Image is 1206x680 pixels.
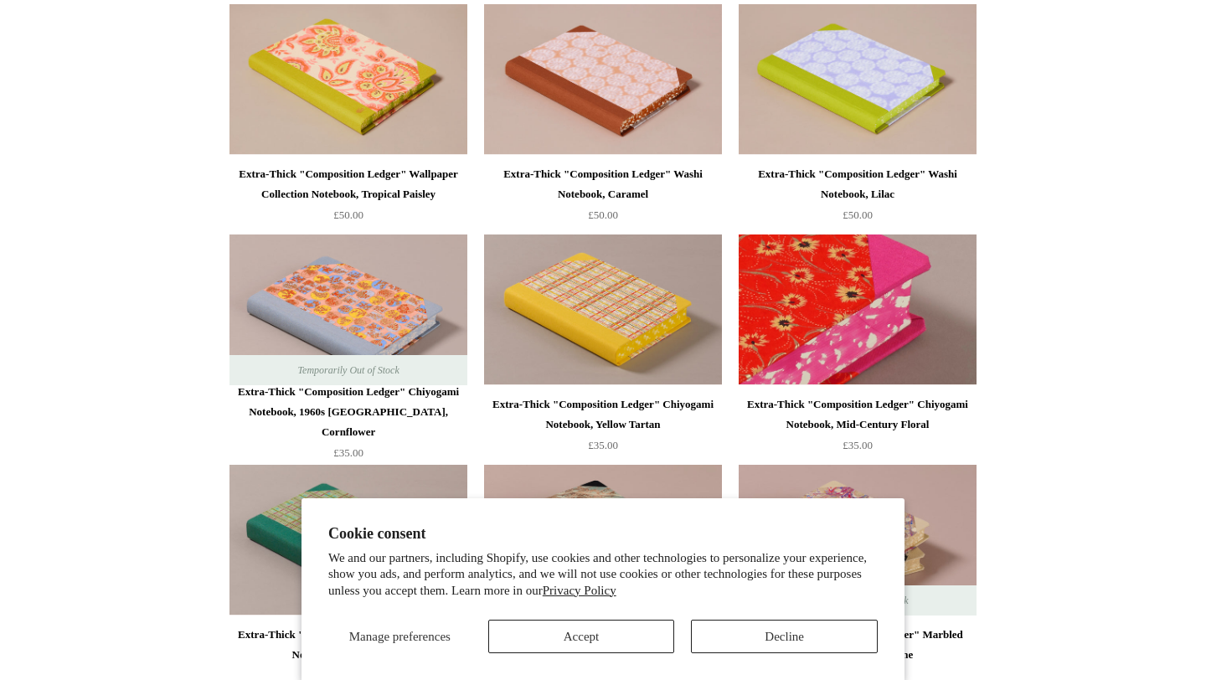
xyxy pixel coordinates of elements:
a: Privacy Policy [543,584,616,597]
a: Extra-Thick "Composition Ledger" Chiyogami Notebook, Yellow Tartan £35.00 [484,394,722,463]
h2: Cookie consent [328,525,878,543]
a: Extra-Thick "Composition Ledger" Marbled Notebook, Black Spine Extra-Thick "Composition Ledger" M... [484,465,722,616]
span: £50.00 [843,209,873,221]
a: Extra-Thick "Composition Ledger" Washi Notebook, Caramel £50.00 [484,164,722,233]
span: £35.00 [333,446,363,459]
span: £35.00 [843,439,873,451]
p: We and our partners, including Shopify, use cookies and other technologies to personalize your ex... [328,550,878,600]
img: Extra-Thick "Composition Ledger" Chiyogami Notebook, 1960s Japan, Cornflower [229,234,467,385]
a: Extra-Thick "Composition Ledger" Marbled Notebook, Cream Spine Extra-Thick "Composition Ledger" M... [739,465,977,616]
a: Extra-Thick "Composition Ledger" Chiyogami Notebook, 1960s [GEOGRAPHIC_DATA], Cornflower £35.00 [229,382,467,463]
span: £50.00 [333,209,363,221]
a: Extra-Thick "Composition Ledger" Chiyogami Notebook, Green Tartan Extra-Thick "Composition Ledger... [229,465,467,616]
div: Extra-Thick "Composition Ledger" Chiyogami Notebook, Green Tartan [234,625,463,665]
a: Extra-Thick "Composition Ledger" Washi Notebook, Lilac Extra-Thick "Composition Ledger" Washi Not... [739,4,977,155]
span: £35.00 [588,439,618,451]
img: Extra-Thick "Composition Ledger" Washi Notebook, Caramel [484,4,722,155]
a: Extra-Thick "Composition Ledger" Chiyogami Notebook, Mid-Century Floral £35.00 [739,394,977,463]
span: Manage preferences [349,630,451,643]
button: Accept [488,620,675,653]
img: Extra-Thick "Composition Ledger" Wallpaper Collection Notebook, Tropical Paisley [229,4,467,155]
a: Extra-Thick "Composition Ledger" Wallpaper Collection Notebook, Tropical Paisley Extra-Thick "Com... [229,4,467,155]
img: Extra-Thick "Composition Ledger" Chiyogami Notebook, Yellow Tartan [484,234,722,385]
span: £50.00 [588,209,618,221]
a: Extra-Thick "Composition Ledger" Wallpaper Collection Notebook, Tropical Paisley £50.00 [229,164,467,233]
a: Extra-Thick "Composition Ledger" Chiyogami Notebook, 1960s Japan, Cornflower Extra-Thick "Composi... [229,234,467,385]
a: Extra-Thick "Composition Ledger" Washi Notebook, Caramel Extra-Thick "Composition Ledger" Washi N... [484,4,722,155]
img: Extra-Thick "Composition Ledger" Chiyogami Notebook, Mid-Century Floral [739,234,977,385]
a: Extra-Thick "Composition Ledger" Chiyogami Notebook, Yellow Tartan Extra-Thick "Composition Ledge... [484,234,722,385]
div: Extra-Thick "Composition Ledger" Chiyogami Notebook, Mid-Century Floral [743,394,972,435]
a: Extra-Thick "Composition Ledger" Chiyogami Notebook, Mid-Century Floral Extra-Thick "Composition ... [739,234,977,385]
img: Extra-Thick "Composition Ledger" Marbled Notebook, Cream Spine [739,465,977,616]
div: Extra-Thick "Composition Ledger" Chiyogami Notebook, 1960s [GEOGRAPHIC_DATA], Cornflower [234,382,463,442]
button: Decline [691,620,878,653]
div: Extra-Thick "Composition Ledger" Chiyogami Notebook, Yellow Tartan [488,394,718,435]
span: Temporarily Out of Stock [281,355,415,385]
div: Extra-Thick "Composition Ledger" Wallpaper Collection Notebook, Tropical Paisley [234,164,463,204]
button: Manage preferences [328,620,472,653]
div: Extra-Thick "Composition Ledger" Washi Notebook, Caramel [488,164,718,204]
img: Extra-Thick "Composition Ledger" Marbled Notebook, Black Spine [484,465,722,616]
a: Extra-Thick "Composition Ledger" Washi Notebook, Lilac £50.00 [739,164,977,233]
img: Extra-Thick "Composition Ledger" Chiyogami Notebook, Green Tartan [229,465,467,616]
img: Extra-Thick "Composition Ledger" Washi Notebook, Lilac [739,4,977,155]
div: Extra-Thick "Composition Ledger" Washi Notebook, Lilac [743,164,972,204]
